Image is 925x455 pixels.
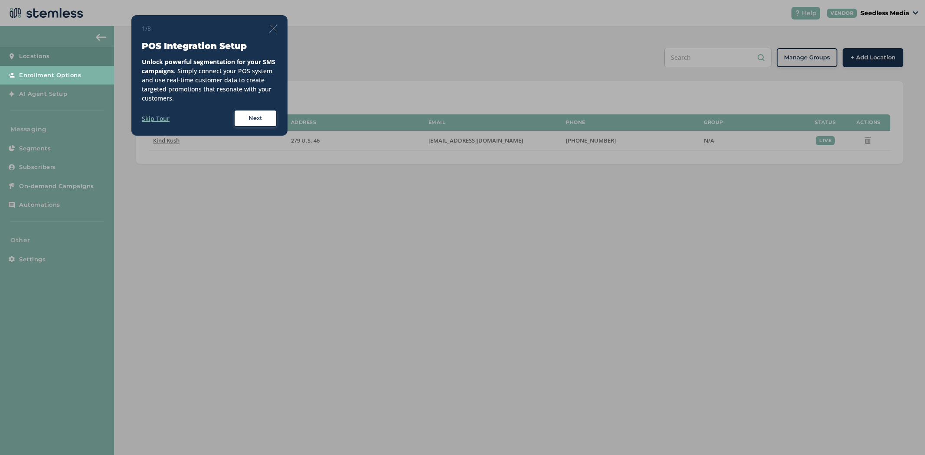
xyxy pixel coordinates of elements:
strong: Unlock powerful segmentation for your SMS campaigns [142,58,275,75]
span: Enrollment Options [19,71,81,80]
iframe: Chat Widget [882,413,925,455]
label: Skip Tour [142,114,170,123]
div: . Simply connect your POS system and use real-time customer data to create targeted promotions th... [142,57,277,103]
button: Next [234,110,277,127]
span: 1/8 [142,24,151,33]
img: icon-close-thin-accent-606ae9a3.svg [269,25,277,32]
h3: POS Integration Setup [142,40,277,52]
span: Next [248,114,262,123]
